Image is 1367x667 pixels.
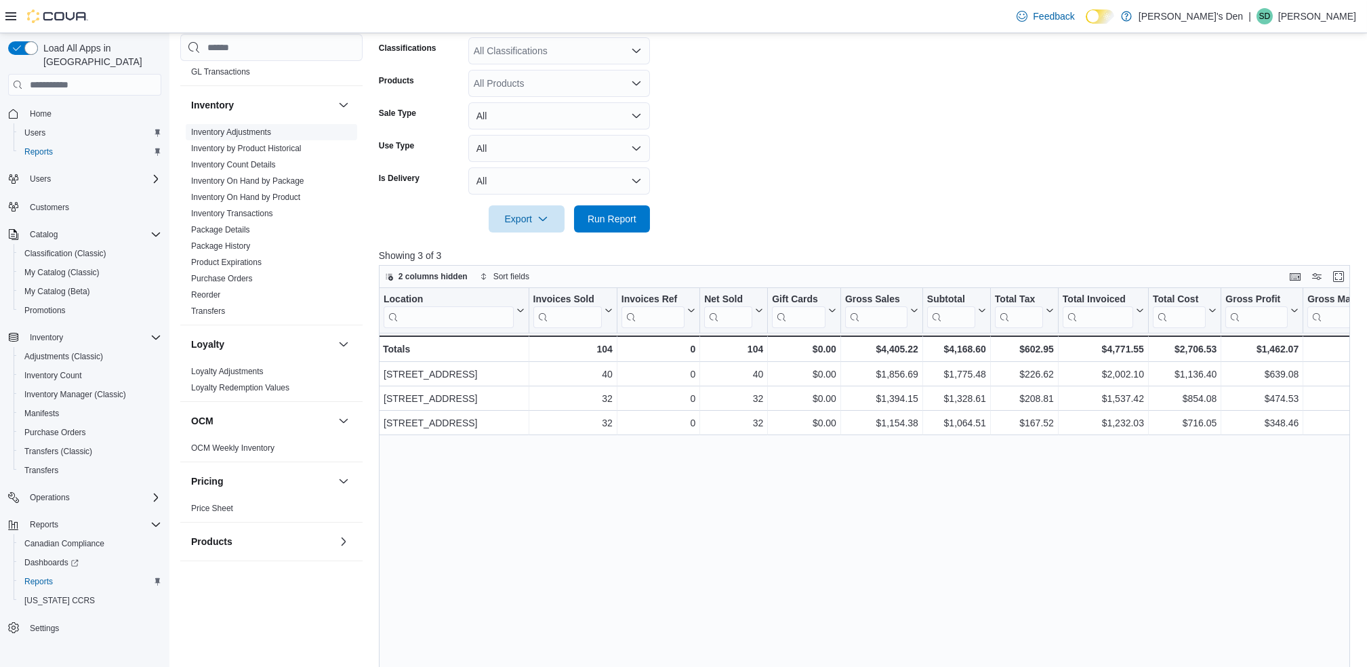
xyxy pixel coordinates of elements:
span: 2 columns hidden [399,271,468,282]
div: 0 [621,341,695,357]
div: Gift Card Sales [772,294,825,328]
div: 0 [621,390,695,407]
a: Manifests [19,405,64,422]
button: Open list of options [631,45,642,56]
span: Inventory On Hand by Product [191,192,300,203]
span: Purchase Orders [19,424,161,441]
span: Inventory Manager (Classic) [19,386,161,403]
button: Users [3,169,167,188]
div: $348.46 [1225,415,1299,431]
h3: Inventory [191,98,234,112]
span: [US_STATE] CCRS [24,595,95,606]
label: Sale Type [379,108,416,119]
a: Package History [191,241,250,251]
a: Inventory Count Details [191,160,276,169]
span: Inventory [24,329,161,346]
span: Catalog [30,229,58,240]
span: Reports [24,517,161,533]
a: Transfers (Classic) [19,443,98,460]
div: $1,537.42 [1063,390,1144,407]
div: [STREET_ADDRESS] [384,366,525,382]
span: Load All Apps in [GEOGRAPHIC_DATA] [38,41,161,68]
button: Inventory [191,98,333,112]
span: Canadian Compliance [24,538,104,549]
div: $1,775.48 [927,366,986,382]
button: Reports [14,142,167,161]
div: Totals [383,341,525,357]
span: Adjustments (Classic) [19,348,161,365]
span: Users [19,125,161,141]
a: GL Transactions [191,67,250,77]
div: $1,136.40 [1153,366,1217,382]
span: Home [30,108,52,119]
button: Products [335,533,352,550]
span: Users [24,127,45,138]
button: Users [24,171,56,187]
div: Location [384,294,514,328]
span: Manifests [24,408,59,419]
p: [PERSON_NAME]'s Den [1139,8,1243,24]
div: Total Tax [995,294,1043,328]
a: Loyalty Adjustments [191,367,264,376]
a: Loyalty Redemption Values [191,383,289,392]
button: Classification (Classic) [14,244,167,263]
div: Gift Cards [772,294,825,306]
button: Home [3,104,167,123]
span: Inventory Count [24,370,82,381]
span: Price Sheet [191,503,233,514]
span: Inventory Manager (Classic) [24,389,126,400]
a: My Catalog (Beta) [19,283,96,300]
div: Total Cost [1153,294,1206,306]
button: Gift Cards [772,294,836,328]
span: Canadian Compliance [19,535,161,552]
div: $226.62 [995,366,1054,382]
button: Inventory Manager (Classic) [14,385,167,404]
span: Inventory Transactions [191,208,273,219]
button: Inventory [335,97,352,113]
div: Total Invoiced [1063,294,1133,328]
button: 2 columns hidden [380,268,473,285]
div: 32 [704,390,763,407]
h3: Products [191,535,232,548]
span: GL Transactions [191,66,250,77]
button: All [468,135,650,162]
a: Adjustments (Classic) [19,348,108,365]
span: Home [24,105,161,122]
span: Run Report [588,212,636,226]
span: Inventory On Hand by Package [191,176,304,186]
span: Inventory by Product Historical [191,143,302,154]
a: Reports [19,144,58,160]
button: Operations [24,489,75,506]
button: Sort fields [474,268,535,285]
span: Transfers [19,462,161,479]
div: Total Invoiced [1063,294,1133,306]
a: Product Expirations [191,258,262,267]
label: Is Delivery [379,173,420,184]
button: Catalog [3,225,167,244]
a: Purchase Orders [191,274,253,283]
div: $854.08 [1153,390,1217,407]
div: $1,232.03 [1063,415,1144,431]
a: My Catalog (Classic) [19,264,105,281]
span: Reports [30,519,58,530]
span: Users [24,171,161,187]
label: Classifications [379,43,436,54]
div: Invoices Sold [533,294,601,328]
div: Gross Sales [845,294,907,328]
button: Inventory Count [14,366,167,385]
span: Customers [30,202,69,213]
div: Subtotal [927,294,975,306]
button: Catalog [24,226,63,243]
span: Settings [24,620,161,636]
a: Transfers [191,306,225,316]
div: $602.95 [995,341,1054,357]
div: Net Sold [704,294,752,328]
a: OCM Weekly Inventory [191,443,274,453]
div: $0.00 [772,415,836,431]
span: Manifests [19,405,161,422]
button: Display options [1309,268,1325,285]
div: $4,771.55 [1063,341,1144,357]
div: Inventory [180,124,363,325]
